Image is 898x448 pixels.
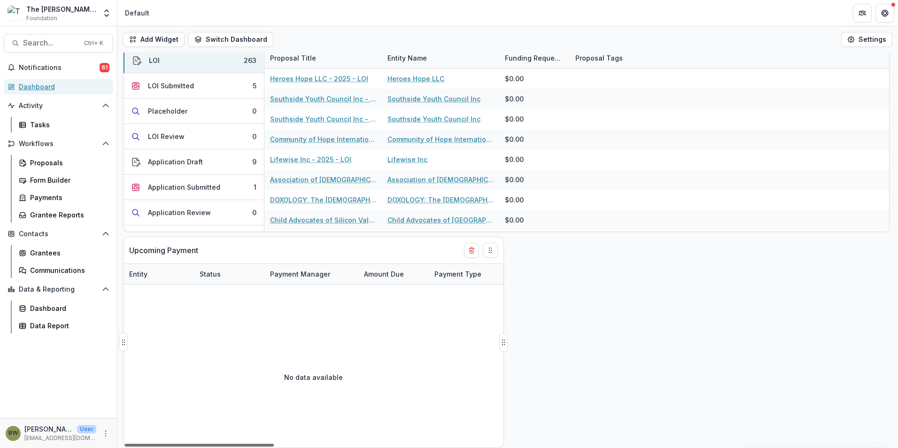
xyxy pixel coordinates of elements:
span: Data & Reporting [19,286,98,294]
p: No data available [284,372,343,382]
button: Open Data & Reporting [4,282,113,297]
div: Proposal Tags [570,48,687,68]
button: Application Submitted1 [124,175,264,200]
a: Southside Youth Council Inc - 2025 - LOI [270,114,376,124]
span: 61 [100,63,109,72]
div: $0.00 [505,154,524,164]
button: Search... [4,34,113,53]
span: Search... [23,39,78,47]
div: Due Date [499,264,570,284]
div: Payment Manager [264,269,336,279]
a: Community of Hope International - 2025 - LOI [270,134,376,144]
div: 263 [244,55,256,65]
a: DOXOLOGY: The [DEMOGRAPHIC_DATA] Center for Spiritual Care and Counsel [387,195,494,205]
p: [PERSON_NAME] [24,424,73,434]
div: $0.00 [505,114,524,124]
div: 1 [254,182,256,192]
a: Dashboard [4,79,113,94]
p: User [77,425,96,433]
a: DOXOLOGY: The [DEMOGRAPHIC_DATA] Center for Spiritual Care and Counsel - 2025 - LOI [270,195,376,205]
button: More [100,428,111,439]
span: Notifications [19,64,100,72]
div: LOI Review [148,131,185,141]
button: Add Widget [123,32,185,47]
button: Notifications61 [4,60,113,75]
button: LOI Review0 [124,124,264,149]
img: The Bolick Foundation [8,6,23,21]
a: Form Builder [15,172,113,188]
button: Open entity switcher [100,4,113,23]
div: Status [194,264,264,284]
div: Payment Manager [264,264,358,284]
a: Tasks [15,117,113,132]
div: $0.00 [505,175,524,185]
div: Proposals [30,158,106,168]
div: Grantees [30,248,106,258]
div: $0.00 [505,134,524,144]
button: Open Contacts [4,226,113,241]
span: Foundation [26,14,57,23]
button: Get Help [875,4,894,23]
div: $0.00 [505,215,524,225]
span: Workflows [19,140,98,148]
span: Activity [19,102,98,110]
div: Entity [124,269,153,279]
div: $0.00 [505,74,524,84]
div: Amount Due [358,264,429,284]
a: Child Advocates of Silicon Valley - 2025 - LOI [270,215,376,225]
div: Payment Type [429,264,499,284]
div: 0 [252,208,256,217]
div: Placeholder [148,106,187,116]
a: Association of [DEMOGRAPHIC_DATA] to Advance the [DEMOGRAPHIC_DATA] - 2025 - LOI [270,175,376,185]
div: Entity Name [382,48,499,68]
a: Proposals [15,155,113,170]
a: Heroes Hope LLC - 2025 - LOI [270,74,368,84]
button: LOI Submitted5 [124,73,264,99]
div: Proposal Title [264,48,382,68]
a: Grantee Reports [15,207,113,223]
a: Lifewise Inc [387,154,427,164]
button: Drag [499,333,508,352]
a: Communications [15,263,113,278]
button: Application Review0 [124,200,264,225]
a: Southside Youth Council Inc - 2025 - LOI [270,94,376,104]
button: Placeholder0 [124,99,264,124]
a: Payments [15,190,113,205]
div: Ctrl + K [82,38,105,48]
button: Settings [841,32,892,47]
div: Status [194,269,226,279]
a: Southside Youth Council Inc [387,94,480,104]
a: Grantees [15,245,113,261]
div: Tasks [30,120,106,130]
a: Child Advocates of [GEOGRAPHIC_DATA] [387,215,494,225]
button: Partners [853,4,872,23]
div: Dashboard [19,82,106,92]
nav: breadcrumb [121,6,153,20]
a: Community of Hope International [387,134,494,144]
div: $0.00 [505,195,524,205]
div: Application Submitted [148,182,220,192]
div: 5 [253,81,256,91]
div: Payments [30,193,106,202]
button: Drag [119,333,128,352]
div: The [PERSON_NAME] Foundation [26,4,96,14]
div: Funding Requested [499,53,570,63]
div: $0.00 [505,94,524,104]
div: Grantee Reports [30,210,106,220]
div: Entity Name [382,53,433,63]
button: Drag [483,243,498,258]
div: Application Draft [148,157,203,167]
div: Dashboard [30,303,106,313]
div: Entity [124,264,194,284]
a: Lifewise Inc - 2025 - LOI [270,154,351,164]
button: Open Workflows [4,136,113,151]
div: Default [125,8,149,18]
button: Switch Dashboard [188,32,273,47]
div: 9 [252,157,256,167]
